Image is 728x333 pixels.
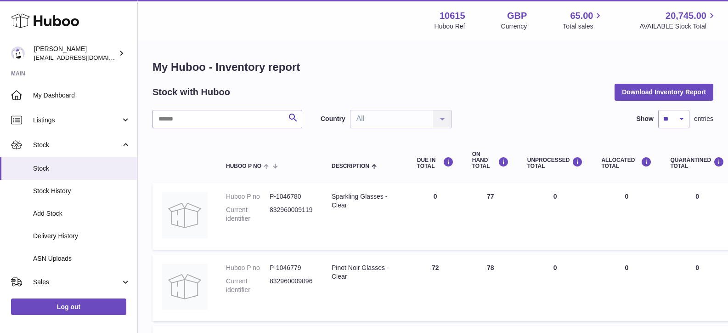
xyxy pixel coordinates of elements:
h2: Stock with Huboo [152,86,230,98]
span: Stock [33,141,121,149]
span: Listings [33,116,121,125]
span: Description [332,163,369,169]
div: Currency [501,22,527,31]
span: Delivery History [33,232,130,241]
td: 0 [592,183,661,250]
dt: Huboo P no [226,192,270,201]
td: 72 [408,254,463,321]
a: 65.00 Total sales [563,10,604,31]
span: Total sales [563,22,604,31]
span: My Dashboard [33,91,130,100]
td: 0 [518,254,593,321]
span: 20,745.00 [666,10,706,22]
span: AVAILABLE Stock Total [639,22,717,31]
span: Add Stock [33,209,130,218]
div: Sparkling Glasses - Clear [332,192,399,210]
label: Country [321,115,345,123]
span: Huboo P no [226,163,261,169]
dt: Huboo P no [226,264,270,272]
strong: GBP [507,10,527,22]
span: 0 [695,193,699,200]
div: [PERSON_NAME] [34,45,117,62]
div: Pinot Noir Glasses - Clear [332,264,399,281]
a: 20,745.00 AVAILABLE Stock Total [639,10,717,31]
span: 65.00 [570,10,593,22]
img: product image [162,192,208,238]
dd: 832960009096 [270,277,313,294]
div: ON HAND Total [472,151,509,170]
label: Show [637,115,654,123]
dt: Current identifier [226,277,270,294]
dd: P-1046779 [270,264,313,272]
dd: P-1046780 [270,192,313,201]
span: Stock History [33,187,130,195]
td: 77 [463,183,518,250]
div: DUE IN TOTAL [417,157,454,169]
span: ASN Uploads [33,254,130,263]
div: UNPROCESSED Total [527,157,583,169]
td: 0 [408,183,463,250]
span: 0 [695,264,699,271]
span: Sales [33,278,121,287]
span: entries [694,115,713,123]
dt: Current identifier [226,206,270,223]
span: [EMAIL_ADDRESS][DOMAIN_NAME] [34,54,135,61]
td: 78 [463,254,518,321]
a: Log out [11,299,126,315]
td: 0 [592,254,661,321]
td: 0 [518,183,593,250]
div: Huboo Ref [435,22,465,31]
div: QUARANTINED Total [670,157,724,169]
h1: My Huboo - Inventory report [152,60,713,75]
dd: 832960009119 [270,206,313,223]
span: Stock [33,164,130,173]
strong: 10615 [440,10,465,22]
button: Download Inventory Report [615,84,713,100]
div: ALLOCATED Total [601,157,652,169]
img: fulfillment@fable.com [11,46,25,60]
img: product image [162,264,208,310]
